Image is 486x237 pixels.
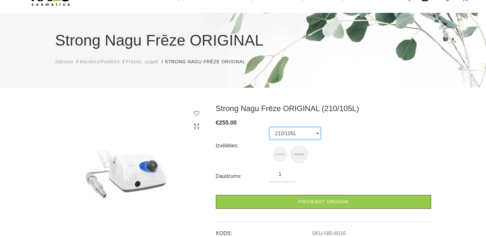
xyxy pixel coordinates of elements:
[80,59,119,64] span: Manikīrs/Pedikīrs
[55,58,74,65] a: Sākums
[292,147,306,162] img: Strong Nagu Frēze ORIGINAL (210/105L)
[126,59,158,64] span: Frēzes, uzgaļi
[216,195,431,209] a: Pievienot grozam
[219,119,237,126] span: 255.00
[312,231,346,236] a: SKU-580-6016
[216,141,270,151] div: Izvēlēties:
[216,171,270,181] div: Daudzums:
[273,147,287,162] img: Strong Nagu Frēze ORIGINAL (210/120II White)
[126,58,158,65] a: Frēzes, uzgaļi
[165,58,252,65] li: Strong Nagu Frēze ORIGINAL
[55,29,431,52] h1: Strong Nagu Frēze ORIGINAL
[55,59,74,64] span: Sākums
[80,58,119,65] a: Manikīrs/Pedikīrs
[216,119,219,126] span: €
[216,104,431,113] h3: Strong Nagu Frēze ORIGINAL (210/105L)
